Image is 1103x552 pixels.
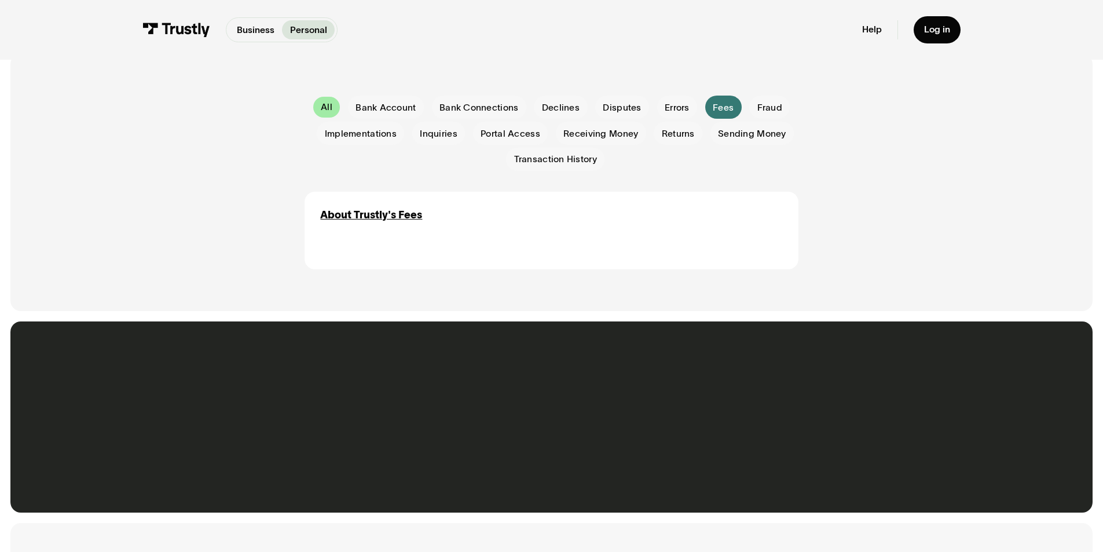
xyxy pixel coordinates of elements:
[321,101,332,114] div: All
[665,101,690,114] span: Errors
[320,207,422,223] a: About Trustly's Fees
[142,23,210,37] img: Trustly Logo
[229,20,282,39] a: Business
[325,127,397,140] span: Implementations
[237,23,274,37] p: Business
[862,24,882,35] a: Help
[420,127,457,140] span: Inquiries
[662,127,695,140] span: Returns
[718,127,786,140] span: Sending Money
[356,101,416,114] span: Bank Account
[514,153,597,166] span: Transaction History
[290,23,327,37] p: Personal
[282,20,335,39] a: Personal
[603,101,641,114] span: Disputes
[924,24,950,35] div: Log in
[313,97,340,118] a: All
[305,96,798,171] form: Email Form
[757,101,782,114] span: Fraud
[481,127,540,140] span: Portal Access
[439,101,518,114] span: Bank Connections
[542,101,580,114] span: Declines
[914,16,961,43] a: Log in
[713,101,734,114] span: Fees
[563,127,638,140] span: Receiving Money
